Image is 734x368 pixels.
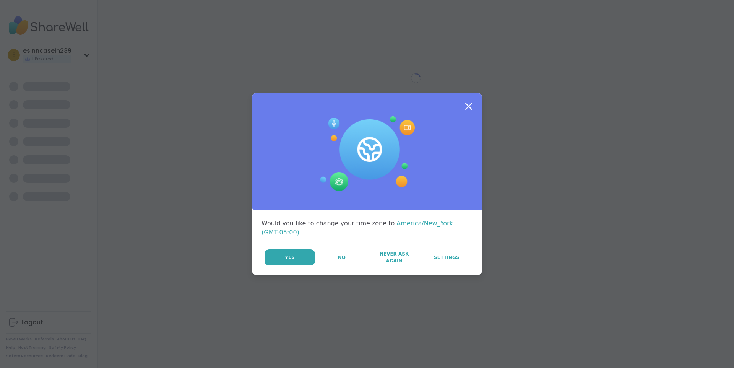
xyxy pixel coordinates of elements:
[261,220,453,236] span: America/New_York (GMT-05:00)
[368,249,420,265] button: Never Ask Again
[261,219,473,237] div: Would you like to change your time zone to
[421,249,473,265] a: Settings
[285,254,295,261] span: Yes
[372,251,416,264] span: Never Ask Again
[319,116,415,191] img: Session Experience
[434,254,460,261] span: Settings
[338,254,346,261] span: No
[265,249,315,265] button: Yes
[316,249,367,265] button: No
